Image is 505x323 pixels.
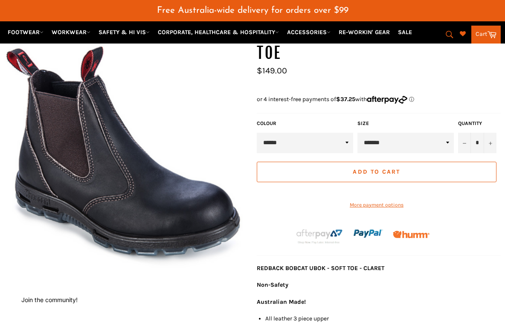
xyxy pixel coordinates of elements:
label: COLOUR [257,120,353,127]
a: Cart [471,26,501,44]
strong: Australian Made! [257,298,306,306]
button: Add to Cart [257,162,496,182]
img: Afterpay-Logo-on-dark-bg_large.png [295,228,344,244]
img: paypal.png [354,219,383,248]
label: Quantity [458,120,496,127]
a: SALE [395,25,415,40]
a: WORKWEAR [48,25,94,40]
button: Reduce item quantity by one [458,133,471,153]
img: Redback Bobcat UBOK - Soft Toe - Workin' Gear [4,21,248,274]
a: More payment options [257,201,496,209]
a: ACCESSORIES [284,25,334,40]
span: $149.00 [257,66,287,76]
strong: REDBACK BOBCAT UBOK - SOFT TOE - CLARET [257,265,384,272]
button: Join the community! [21,296,78,303]
a: FOOTWEAR [4,25,47,40]
span: Free Australia-wide delivery for orders over $99 [157,6,348,15]
a: RE-WORKIN' GEAR [335,25,393,40]
label: Size [357,120,454,127]
strong: Non-Safety [257,281,288,288]
a: SAFETY & HI VIS [95,25,153,40]
span: Add to Cart [353,168,400,175]
img: Humm_core_logo_RGB-01_300x60px_small_195d8312-4386-4de7-b182-0ef9b6303a37.png [393,231,430,238]
li: All leather 3 piece upper [265,314,501,323]
a: CORPORATE, HEALTHCARE & HOSPITALITY [154,25,282,40]
button: Increase item quantity by one [484,133,496,153]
